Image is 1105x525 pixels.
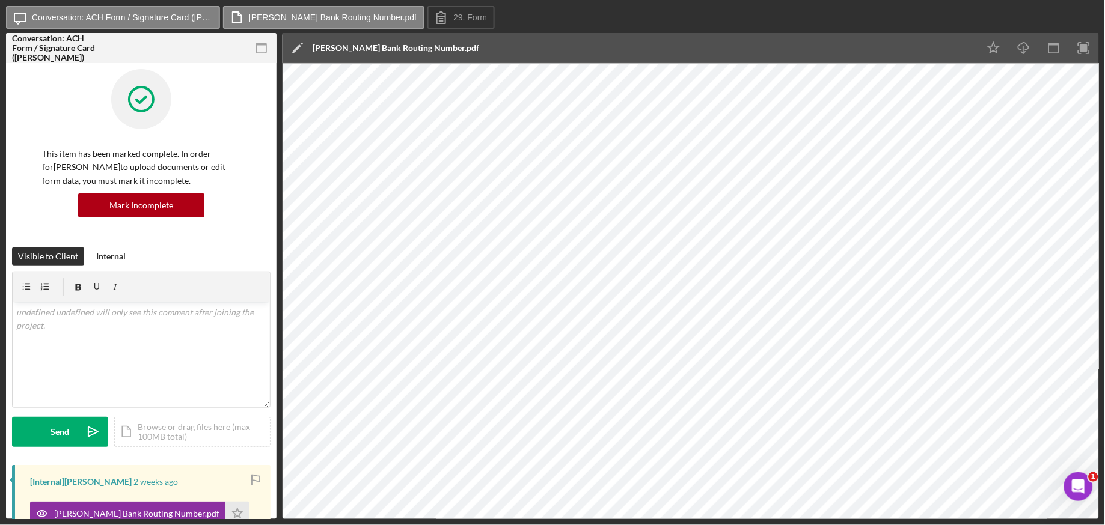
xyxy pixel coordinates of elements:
[54,509,219,518] div: [PERSON_NAME] Bank Routing Number.pdf
[32,13,212,22] label: Conversation: ACH Form / Signature Card ([PERSON_NAME])
[223,6,424,29] button: [PERSON_NAME] Bank Routing Number.pdf
[109,193,173,217] div: Mark Incomplete
[427,6,495,29] button: 29. Form
[12,247,84,266] button: Visible to Client
[1064,472,1093,501] iframe: Intercom live chat
[96,247,126,266] div: Internal
[6,6,220,29] button: Conversation: ACH Form / Signature Card ([PERSON_NAME])
[90,247,132,266] button: Internal
[18,247,78,266] div: Visible to Client
[30,477,132,487] div: [Internal] [PERSON_NAME]
[12,34,96,62] div: Conversation: ACH Form / Signature Card ([PERSON_NAME])
[12,417,108,447] button: Send
[78,193,204,217] button: Mark Incomplete
[249,13,417,22] label: [PERSON_NAME] Bank Routing Number.pdf
[453,13,487,22] label: 29. Form
[51,417,70,447] div: Send
[313,43,479,53] div: [PERSON_NAME] Bank Routing Number.pdf
[133,477,178,487] time: 2025-09-10 17:02
[42,147,240,187] p: This item has been marked complete. In order for [PERSON_NAME] to upload documents or edit form d...
[1089,472,1098,482] span: 1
